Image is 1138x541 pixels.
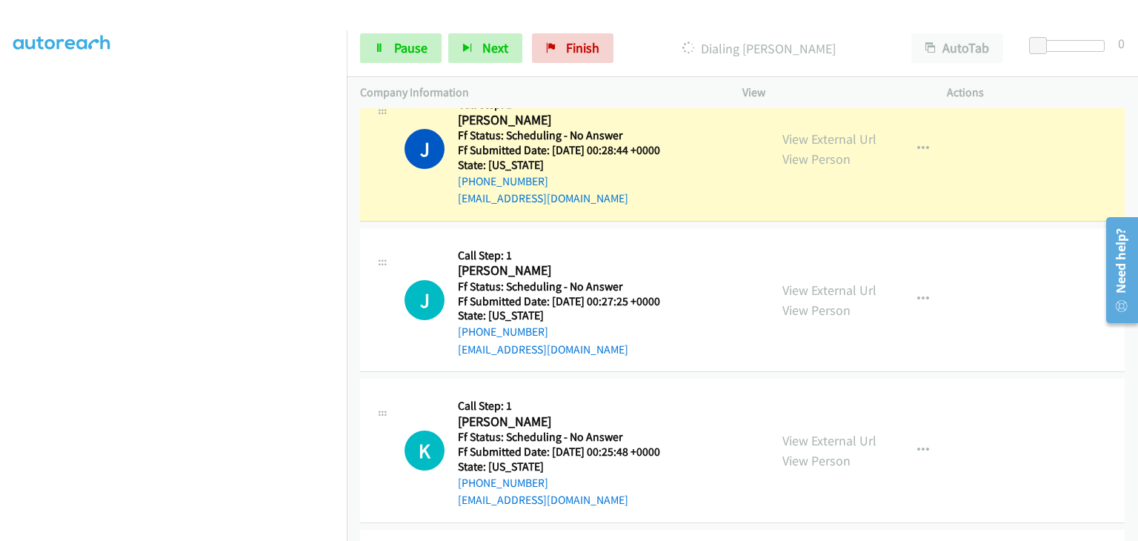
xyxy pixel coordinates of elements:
h5: State: [US_STATE] [458,308,679,323]
a: [EMAIL_ADDRESS][DOMAIN_NAME] [458,493,628,507]
p: View [742,84,920,102]
iframe: Resource Center [1096,211,1138,329]
a: [EMAIL_ADDRESS][DOMAIN_NAME] [458,191,628,205]
a: View External Url [782,130,876,147]
h1: K [405,431,445,471]
span: Pause [394,39,427,56]
a: View External Url [782,432,876,449]
button: AutoTab [911,33,1003,63]
h1: J [405,129,445,169]
p: Dialing [PERSON_NAME] [633,39,885,59]
a: View External Url [782,282,876,299]
button: Next [448,33,522,63]
h5: Ff Status: Scheduling - No Answer [458,279,679,294]
h2: [PERSON_NAME] [458,414,679,431]
h5: Ff Submitted Date: [DATE] 00:27:25 +0000 [458,294,679,309]
h5: State: [US_STATE] [458,158,679,173]
h5: Ff Submitted Date: [DATE] 00:25:48 +0000 [458,445,679,459]
div: 0 [1118,33,1125,53]
span: Next [482,39,508,56]
a: View Person [782,302,851,319]
h5: Call Step: 1 [458,399,679,414]
span: Finish [566,39,599,56]
h5: Ff Submitted Date: [DATE] 00:28:44 +0000 [458,143,679,158]
h2: [PERSON_NAME] [458,112,679,129]
h2: [PERSON_NAME] [458,262,679,279]
h5: Call Step: 1 [458,248,679,263]
h5: Ff Status: Scheduling - No Answer [458,128,679,143]
a: [PHONE_NUMBER] [458,174,548,188]
a: View Person [782,150,851,167]
div: The call is yet to be attempted [405,431,445,471]
a: Finish [532,33,613,63]
a: Pause [360,33,442,63]
h5: Ff Status: Scheduling - No Answer [458,430,679,445]
a: View Person [782,452,851,469]
h5: State: [US_STATE] [458,459,679,474]
a: [PHONE_NUMBER] [458,325,548,339]
p: Actions [947,84,1125,102]
div: Delay between calls (in seconds) [1036,40,1105,52]
a: [EMAIL_ADDRESS][DOMAIN_NAME] [458,342,628,356]
p: Company Information [360,84,716,102]
h1: J [405,280,445,320]
a: [PHONE_NUMBER] [458,476,548,490]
